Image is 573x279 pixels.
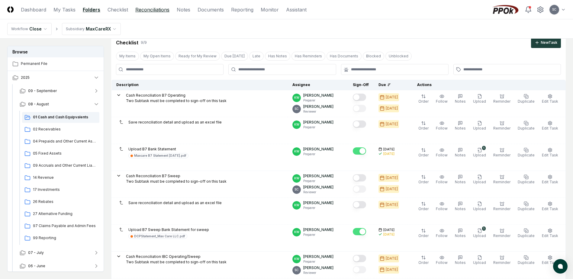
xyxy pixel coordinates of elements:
[8,71,104,84] button: 2025
[303,104,333,109] p: [PERSON_NAME]
[386,256,398,261] div: [DATE]
[435,120,449,132] button: Follow
[294,257,299,261] span: KW
[472,173,487,186] button: Upload
[303,271,333,275] p: Reviewer
[141,40,147,45] div: 9 / 9
[33,199,97,204] span: 26 Rebates
[436,180,448,184] span: Follow
[22,197,99,207] a: 26 Rebates
[455,260,466,265] span: Notes
[83,6,100,13] a: Folders
[493,153,510,157] span: Reminder
[542,260,558,265] span: Edit Task
[15,246,104,259] button: 07 - July
[518,180,535,184] span: Duplicate
[454,200,467,213] button: Notes
[353,120,366,128] button: Mark complete
[482,226,486,231] div: 1
[303,232,333,237] p: Preparer
[541,120,559,132] button: Edit Task
[327,52,362,61] button: Has Documents
[435,173,449,186] button: Follow
[412,82,561,88] div: Actions
[549,4,560,15] button: SC
[22,209,99,220] a: 27 Alternative Funding
[22,172,99,183] a: 14 Revenue
[472,254,487,267] button: Upload
[473,233,486,238] span: Upload
[33,187,97,192] span: 17 Investments
[353,94,366,101] button: Mark complete
[11,26,28,32] div: Workflow
[541,40,557,45] div: New Task
[417,173,430,186] button: Order
[198,6,224,13] a: Documents
[418,126,429,130] span: Order
[15,84,104,98] button: 09 - September
[541,93,559,105] button: Edit Task
[553,259,568,274] button: atlas-launcher
[386,121,398,127] div: [DATE]
[303,120,333,125] p: [PERSON_NAME]
[531,37,561,48] button: NewTask
[15,259,104,273] button: 06 - June
[492,200,512,213] button: Reminder
[435,227,449,240] button: Follow
[386,267,398,272] div: [DATE]
[303,206,333,210] p: Preparer
[175,52,220,61] button: Ready for My Review
[294,95,299,100] span: KW
[28,101,49,107] span: 08 - August
[140,52,174,61] button: My Open Items
[294,230,299,234] span: KW
[33,114,97,120] span: 01 Cash and Cash Equipvalents
[33,163,97,168] span: 09 Accruals and Other Current Liabilities
[134,234,185,239] div: DCPStatement_Max Care LLC.pdf
[21,6,46,13] a: Dashboard
[472,227,487,240] button: 1Upload
[454,93,467,105] button: Notes
[493,180,510,184] span: Reminder
[8,46,104,57] h3: Browse
[295,187,299,192] span: SC
[108,6,128,13] a: Checklist
[418,207,429,211] span: Order
[231,6,253,13] a: Reporting
[417,93,430,105] button: Order
[455,99,466,104] span: Notes
[303,265,333,271] p: [PERSON_NAME]
[418,233,429,238] span: Order
[386,95,398,100] div: [DATE]
[541,200,559,213] button: Edit Task
[33,223,97,229] span: 97 Claims Payable and Admin Fees
[454,227,467,240] button: Notes
[473,99,486,104] span: Upload
[128,227,209,232] p: Upload B7 Sweep Bank Statement for sweep
[542,126,558,130] span: Edit Task
[15,111,104,246] div: 08 - August
[383,152,394,156] div: [DATE]
[492,120,512,132] button: Reminder
[542,207,558,211] span: Edit Task
[493,126,510,130] span: Reminder
[221,52,248,61] button: Due Today
[303,259,333,264] p: Preparer
[28,250,44,255] span: 07 - July
[455,126,466,130] span: Notes
[288,80,348,90] th: Assignee
[177,6,190,13] a: Notes
[493,260,510,265] span: Reminder
[28,88,57,94] span: 09 - September
[435,200,449,213] button: Follow
[7,23,121,35] nav: breadcrumb
[492,146,512,159] button: Reminder
[128,146,188,152] p: Upload B7 Bank Statement
[417,254,430,267] button: Order
[21,75,30,80] span: 2025
[303,190,333,194] p: Reviewer
[493,233,510,238] span: Reminder
[303,146,333,152] p: [PERSON_NAME]
[383,228,394,232] span: [DATE]
[482,146,486,150] div: 1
